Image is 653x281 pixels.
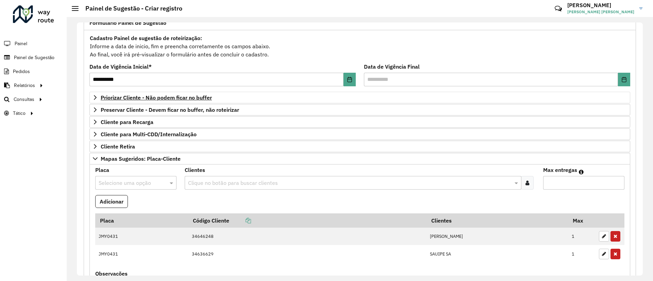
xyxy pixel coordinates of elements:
a: Copiar [229,217,251,224]
span: Painel de Sugestão [14,54,54,61]
button: Choose Date [344,73,356,86]
button: Choose Date [618,73,630,86]
label: Placa [95,166,109,174]
a: Cliente Retira [89,141,630,152]
a: Contato Rápido [551,1,566,16]
a: Cliente para Recarga [89,116,630,128]
a: Preservar Cliente - Devem ficar no buffer, não roteirizar [89,104,630,116]
label: Data de Vigência Inicial [89,63,152,71]
span: Painel [15,40,27,47]
label: Clientes [185,166,205,174]
span: [PERSON_NAME] [PERSON_NAME] [567,9,634,15]
td: 34636629 [188,245,426,263]
td: 34646248 [188,228,426,245]
span: Tático [13,110,26,117]
label: Max entregas [543,166,577,174]
label: Data de Vigência Final [364,63,420,71]
span: Cliente para Multi-CDD/Internalização [101,131,197,137]
span: Mapas Sugeridos: Placa-Cliente [101,156,181,161]
label: Observações [95,269,128,278]
td: JMY0431 [95,245,188,263]
span: Cliente Retira [101,144,135,149]
div: Informe a data de inicio, fim e preencha corretamente os campos abaixo. Ao final, você irá pré-vi... [89,34,630,59]
a: Priorizar Cliente - Não podem ficar no buffer [89,92,630,103]
a: Cliente para Multi-CDD/Internalização [89,128,630,140]
td: SAUIPE SA [426,245,568,263]
span: Cliente para Recarga [101,119,153,125]
span: Preservar Cliente - Devem ficar no buffer, não roteirizar [101,107,239,112]
th: Código Cliente [188,213,426,228]
strong: Cadastro Painel de sugestão de roteirização: [90,35,202,41]
th: Placa [95,213,188,228]
span: Pedidos [13,68,30,75]
span: Priorizar Cliente - Não podem ficar no buffer [101,95,212,100]
th: Clientes [426,213,568,228]
a: Mapas Sugeridos: Placa-Cliente [89,153,630,164]
td: 1 [568,245,596,263]
td: JMY0431 [95,228,188,245]
td: [PERSON_NAME] [426,228,568,245]
th: Max [568,213,596,228]
span: Formulário Painel de Sugestão [89,20,166,25]
span: Relatórios [14,82,35,89]
td: 1 [568,228,596,245]
button: Adicionar [95,195,128,208]
h2: Painel de Sugestão - Criar registro [79,5,182,12]
span: Consultas [14,96,34,103]
h3: [PERSON_NAME] [567,2,634,8]
em: Máximo de clientes que serão colocados na mesma rota com os clientes informados [579,169,584,175]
